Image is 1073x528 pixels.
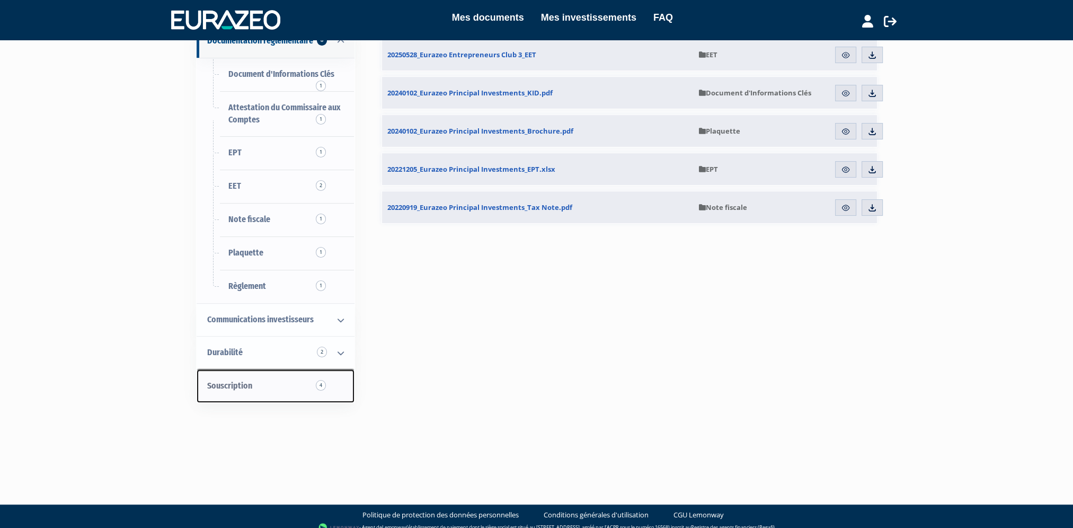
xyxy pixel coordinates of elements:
[197,58,354,91] a: Document d'Informations Clés1
[867,203,877,213] img: download.svg
[228,147,242,157] span: EPT
[316,180,326,191] span: 2
[316,81,326,91] span: 1
[841,203,850,213] img: eye.svg
[387,164,555,174] span: 20221205_Eurazeo Principal Investments_EPT.xlsx
[387,203,572,212] span: 20220919_Eurazeo Principal Investments_Tax Note.pdf
[382,115,694,147] a: 20240102_Eurazeo Principal Investments_Brochure.pdf
[197,270,354,303] a: Règlement1
[197,24,354,58] a: Documentation règlementaire 8
[867,50,877,60] img: download.svg
[228,248,263,258] span: Plaquette
[387,126,573,136] span: 20240102_Eurazeo Principal Investments_Brochure.pdf
[653,10,673,25] a: FAQ
[544,510,649,520] a: Conditions générales d'utilisation
[197,236,354,270] a: Plaquette1
[699,164,718,174] span: EPT
[699,50,717,59] span: EET
[452,10,524,25] a: Mes documents
[316,280,326,291] span: 1
[382,39,694,71] a: 20250528_Eurazeo Entrepreneurs Club 3_EET
[699,88,811,98] span: Document d'Informations Clés
[841,165,850,174] img: eye.svg
[541,10,636,25] a: Mes investissements
[197,303,354,337] a: Communications investisseurs
[387,88,553,98] span: 20240102_Eurazeo Principal Investments_KID.pdf
[228,69,334,79] span: Document d'Informations Clés
[316,380,326,391] span: 4
[197,91,354,137] a: Attestation du Commissaire aux Comptes1
[317,347,327,357] span: 2
[316,147,326,157] span: 1
[197,369,354,403] a: Souscription4
[197,203,354,236] a: Note fiscale1
[207,314,314,324] span: Communications investisseurs
[362,510,519,520] a: Politique de protection des données personnelles
[197,136,354,170] a: EPT1
[699,203,747,212] span: Note fiscale
[316,114,326,125] span: 1
[387,50,536,59] span: 20250528_Eurazeo Entrepreneurs Club 3_EET
[867,127,877,136] img: download.svg
[382,191,694,223] a: 20220919_Eurazeo Principal Investments_Tax Note.pdf
[867,165,877,174] img: download.svg
[228,214,270,224] span: Note fiscale
[867,89,877,98] img: download.svg
[207,381,252,391] span: Souscription
[197,170,354,203] a: EET2
[171,10,280,29] img: 1732889491-logotype_eurazeo_blanc_rvb.png
[316,247,326,258] span: 1
[228,181,241,191] span: EET
[382,153,694,185] a: 20221205_Eurazeo Principal Investments_EPT.xlsx
[841,50,850,60] img: eye.svg
[228,102,341,125] span: Attestation du Commissaire aux Comptes
[197,336,354,369] a: Durabilité 2
[699,126,740,136] span: Plaquette
[317,35,327,46] span: 8
[841,127,850,136] img: eye.svg
[316,214,326,224] span: 1
[841,89,850,98] img: eye.svg
[382,77,694,109] a: 20240102_Eurazeo Principal Investments_KID.pdf
[207,36,313,46] span: Documentation règlementaire
[207,347,243,357] span: Durabilité
[228,281,266,291] span: Règlement
[673,510,724,520] a: CGU Lemonway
